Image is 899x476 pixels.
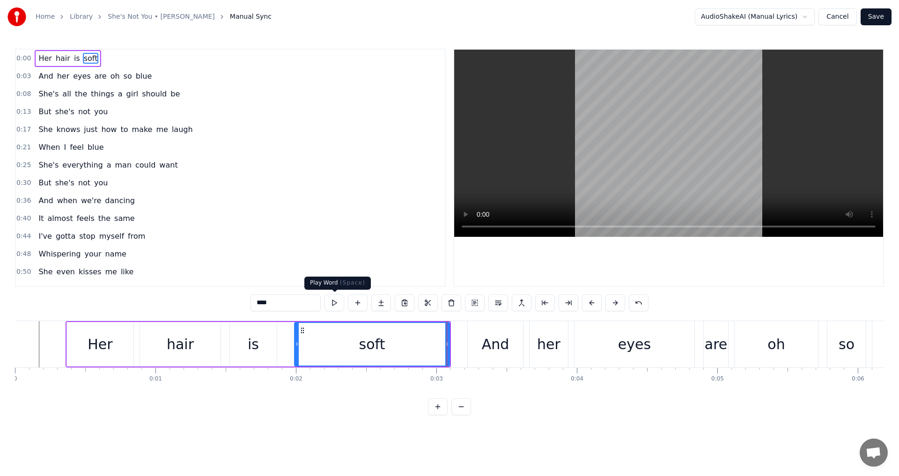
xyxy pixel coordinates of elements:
span: I've [37,231,52,242]
div: soft [359,334,385,355]
span: your [84,249,103,259]
span: we're [80,195,102,206]
span: you [93,177,109,188]
div: 0:02 [290,375,302,383]
span: Her [37,53,52,64]
span: from [127,231,146,242]
a: Home [36,12,55,22]
div: 0:04 [571,375,583,383]
span: 0:44 [16,232,31,241]
span: 0:17 [16,125,31,134]
span: when [56,195,78,206]
span: want [158,160,178,170]
span: man [114,160,133,170]
img: youka [7,7,26,26]
span: knows [56,124,81,135]
span: Whispering [37,249,81,259]
nav: breadcrumb [36,12,272,22]
span: not [77,177,91,188]
div: 0:01 [149,375,162,383]
span: 0:13 [16,107,31,117]
a: Library [70,12,93,22]
button: Save [861,8,892,25]
span: you [93,106,109,117]
span: she's [54,177,75,188]
span: me [104,266,118,277]
div: so [839,334,855,355]
span: She's [37,88,59,99]
span: how [100,124,118,135]
div: 0:06 [852,375,864,383]
span: kisses [78,266,103,277]
span: 0:21 [16,143,31,152]
span: a [106,160,112,170]
span: hair [55,53,71,64]
div: And [482,334,509,355]
span: the [74,88,88,99]
span: even [56,266,76,277]
span: things [90,88,115,99]
span: But [37,106,52,117]
span: she's [54,106,75,117]
span: It [37,213,44,224]
span: 0:03 [16,72,31,81]
span: But [37,177,52,188]
span: girl [125,88,140,99]
div: 0 [14,375,17,383]
div: 0:05 [711,375,724,383]
span: name [104,249,127,259]
span: do [88,284,99,295]
div: hair [167,334,194,355]
span: feels [76,213,96,224]
span: her [56,71,71,81]
span: 0:08 [16,89,31,99]
span: When [37,142,61,153]
span: You [37,284,52,295]
span: oh [110,71,121,81]
div: her [537,334,560,355]
div: are [705,334,728,355]
span: dancing [104,195,136,206]
span: And [37,195,54,206]
span: everything [61,160,103,170]
span: should [141,88,168,99]
a: She's Not You • [PERSON_NAME] [108,12,215,22]
span: to [76,284,86,295]
div: is [248,334,259,355]
span: same [113,213,136,224]
span: She's [37,160,59,170]
span: not [77,106,91,117]
button: Cancel [818,8,856,25]
span: She [37,266,53,277]
span: 0:48 [16,249,31,259]
span: almost [46,213,74,224]
span: soft [83,53,99,64]
span: myself [98,231,125,242]
span: 0:55 [16,285,31,294]
span: like [120,266,134,277]
span: blue [87,142,105,153]
span: laugh [171,124,194,135]
span: all [61,88,72,99]
span: feel [69,142,85,153]
span: is [73,53,81,64]
span: 0:50 [16,267,31,277]
span: She [37,124,53,135]
span: used [54,284,74,295]
span: Manual Sync [230,12,272,22]
span: And [37,71,54,81]
span: 0:36 [16,196,31,205]
div: oh [767,334,785,355]
span: I [63,142,67,153]
span: blue [135,71,153,81]
span: me [155,124,169,135]
span: ( Space ) [340,279,365,286]
div: Open de chat [860,439,888,467]
span: a [117,88,124,99]
span: 0:00 [16,54,31,63]
span: the [97,213,111,224]
div: 0:03 [430,375,443,383]
span: 0:25 [16,161,31,170]
span: gotta [55,231,76,242]
span: just [83,124,98,135]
